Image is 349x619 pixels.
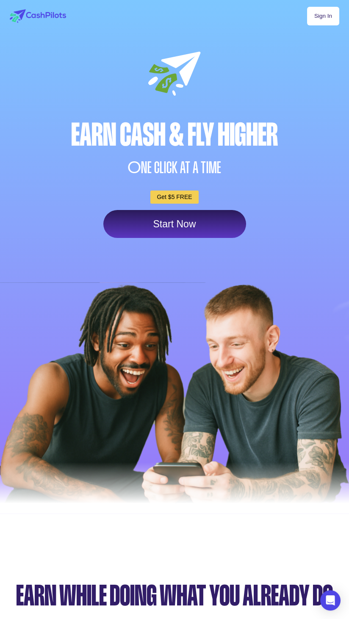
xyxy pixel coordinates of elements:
[128,159,141,176] span: O
[8,119,341,151] div: Earn Cash & Fly higher
[10,9,66,23] img: logo
[320,590,341,611] div: Open Intercom Messenger
[8,153,341,182] div: NE CLICK AT A TIME
[103,210,246,238] a: Start Now
[150,191,198,204] a: Get $5 FREE
[307,7,339,25] a: Sign In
